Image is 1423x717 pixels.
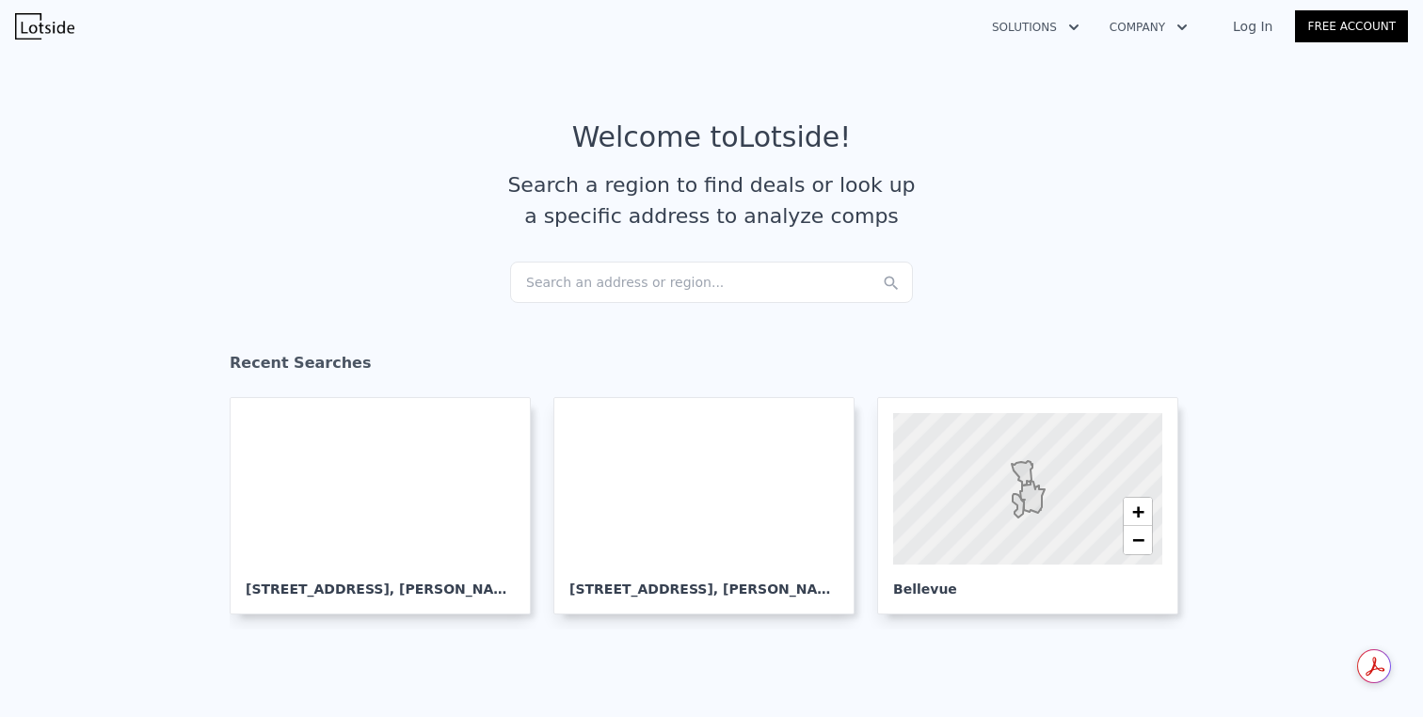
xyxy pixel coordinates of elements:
div: [STREET_ADDRESS] , [PERSON_NAME][GEOGRAPHIC_DATA] [569,565,839,598]
a: [STREET_ADDRESS], [PERSON_NAME][GEOGRAPHIC_DATA] [553,397,870,614]
a: Zoom in [1124,498,1152,526]
a: Zoom out [1124,526,1152,554]
a: [STREET_ADDRESS], [PERSON_NAME][GEOGRAPHIC_DATA] [230,397,546,614]
button: Company [1095,10,1203,44]
span: − [1132,528,1144,551]
button: Solutions [977,10,1095,44]
div: Search a region to find deals or look up a specific address to analyze comps [501,169,922,231]
a: Log In [1210,17,1295,36]
div: Recent Searches [230,337,1193,397]
div: Bellevue [893,565,1162,598]
img: Lotside [15,13,74,40]
div: Welcome to Lotside ! [572,120,852,154]
div: Search an address or region... [510,262,913,303]
a: Bellevue [877,397,1193,614]
div: [STREET_ADDRESS] , [PERSON_NAME][GEOGRAPHIC_DATA] [246,565,515,598]
span: + [1132,500,1144,523]
a: Free Account [1295,10,1408,42]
